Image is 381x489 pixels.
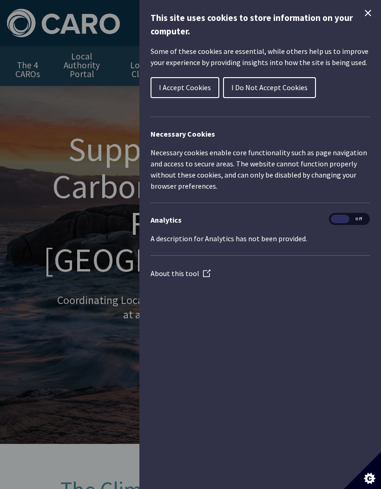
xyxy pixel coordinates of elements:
[362,7,374,19] button: Close Cookie Control
[159,83,211,92] span: I Accept Cookies
[349,215,368,224] span: Off
[344,452,381,489] button: Set cookie preferences
[151,128,370,139] h2: Necessary Cookies
[151,269,210,278] a: About this tool
[331,215,349,224] span: On
[231,83,308,92] span: I Do Not Accept Cookies
[151,46,370,68] p: Some of these cookies are essential, while others help us to improve your experience by providing...
[151,147,370,192] p: Necessary cookies enable core functionality such as page navigation and access to secure areas. T...
[223,77,316,98] button: I Do Not Accept Cookies
[151,11,370,38] h1: This site uses cookies to store information on your computer.
[151,233,370,244] p: A description for Analytics has not been provided.
[151,77,219,98] button: I Accept Cookies
[151,214,370,225] h3: Analytics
